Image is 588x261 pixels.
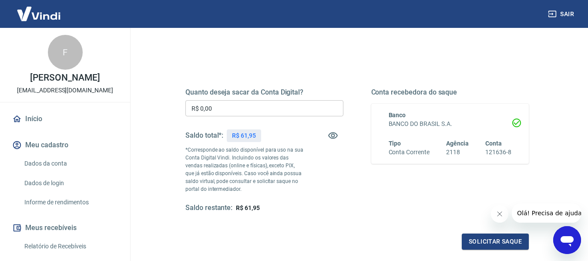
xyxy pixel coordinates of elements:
[10,218,120,237] button: Meus recebíveis
[512,203,581,223] iframe: Mensagem da empresa
[389,140,401,147] span: Tipo
[10,136,120,155] button: Meu cadastro
[21,237,120,255] a: Relatório de Recebíveis
[553,226,581,254] iframe: Botão para abrir a janela de mensagens
[446,140,469,147] span: Agência
[48,35,83,70] div: F
[185,146,304,193] p: *Corresponde ao saldo disponível para uso na sua Conta Digital Vindi. Incluindo os valores das ve...
[389,148,430,157] h6: Conta Corrente
[185,88,343,97] h5: Quanto deseja sacar da Conta Digital?
[389,112,406,119] span: Banco
[232,131,256,140] p: R$ 61,95
[185,203,232,213] h5: Saldo restante:
[446,148,469,157] h6: 2118
[185,131,223,140] h5: Saldo total*:
[21,193,120,211] a: Informe de rendimentos
[17,86,113,95] p: [EMAIL_ADDRESS][DOMAIN_NAME]
[21,155,120,173] a: Dados da conta
[389,119,512,129] h6: BANCO DO BRASIL S.A.
[236,204,260,211] span: R$ 61,95
[485,140,502,147] span: Conta
[10,109,120,129] a: Início
[5,6,73,13] span: Olá! Precisa de ajuda?
[546,6,578,22] button: Sair
[10,0,67,27] img: Vindi
[21,174,120,192] a: Dados de login
[462,234,529,250] button: Solicitar saque
[485,148,511,157] h6: 121636-8
[491,205,508,223] iframe: Fechar mensagem
[30,73,100,82] p: [PERSON_NAME]
[371,88,529,97] h5: Conta recebedora do saque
